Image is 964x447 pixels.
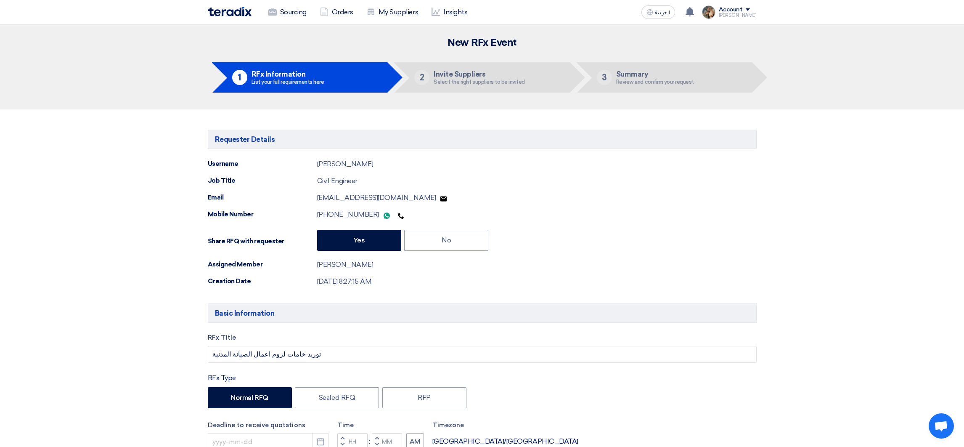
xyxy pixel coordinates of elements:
h5: RFx Information [252,70,324,78]
span: العربية [655,10,670,16]
a: Orders [313,3,360,21]
label: Timezone [432,420,578,430]
label: RFP [382,387,466,408]
h5: Summary [616,70,694,78]
div: Share RFQ with requester [208,237,317,246]
div: Creation Date [208,277,317,286]
div: RFx Type [208,373,757,383]
h5: Basic Information [208,303,757,323]
label: No [404,230,488,251]
img: Teradix logo [208,7,252,16]
img: file_1710751448746.jpg [702,5,715,19]
label: Sealed RFQ [295,387,379,408]
div: Civil Engineer [317,176,358,186]
div: Select the right suppliers to be invited [434,79,525,85]
label: Time [337,420,424,430]
div: [DATE] 8:27:15 AM [317,277,372,287]
div: : [368,436,372,447]
div: Job Title [208,176,317,186]
h5: Requester Details [208,130,757,149]
div: Assigned Member [208,260,317,269]
div: Email [208,193,317,202]
div: [PHONE_NUMBER] [317,210,408,220]
label: Yes [317,230,401,251]
button: العربية [641,5,675,19]
div: Review and confirm your request [616,79,694,85]
div: 1 [232,70,247,85]
div: Open chat [929,413,954,439]
h5: Invite Suppliers [434,70,525,78]
div: Username [208,159,317,169]
label: RFx Title [208,333,757,343]
input: e.g. New ERP System, Server Visualization Project... [208,346,757,363]
a: Insights [425,3,474,21]
div: 2 [414,70,429,85]
div: [PERSON_NAME] [317,260,373,270]
h2: New RFx Event [208,37,757,49]
a: Sourcing [262,3,313,21]
a: My Suppliers [360,3,425,21]
div: 3 [597,70,612,85]
label: Normal RFQ [208,387,292,408]
label: Deadline to receive quotations [208,420,329,430]
div: Mobile Number [208,210,317,219]
div: List your full requirements here [252,79,324,85]
div: [EMAIL_ADDRESS][DOMAIN_NAME] [317,193,450,203]
div: [GEOGRAPHIC_DATA]/[GEOGRAPHIC_DATA] [432,436,578,447]
div: Account [719,6,743,13]
div: [PERSON_NAME] [317,159,373,169]
div: [PERSON_NAME] [719,13,757,18]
